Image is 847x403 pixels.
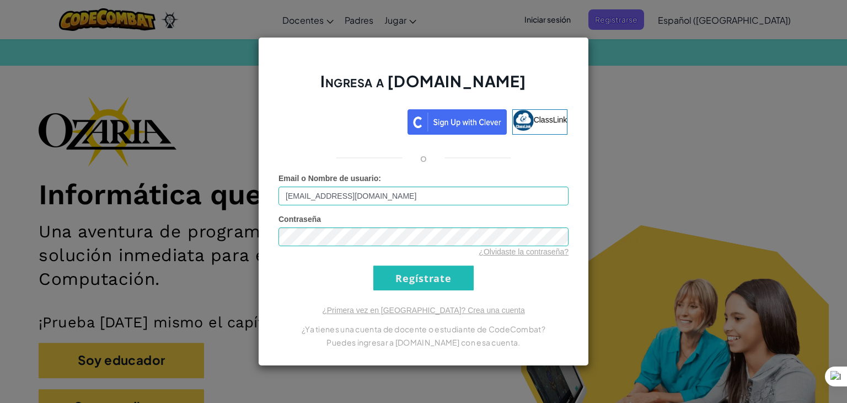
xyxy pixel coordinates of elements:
span: Email o Nombre de usuario [278,174,378,183]
span: Contraseña [278,215,321,224]
p: Puedes ingresar a [DOMAIN_NAME] con esa cuenta. [278,336,569,349]
input: Regístrate [373,266,474,290]
label: : [278,173,381,184]
a: ¿Olvidaste la contraseña? [479,247,569,256]
a: ¿Primera vez en [GEOGRAPHIC_DATA]? Crea una cuenta [322,306,525,315]
p: o [420,151,427,165]
p: ¿Ya tienes una cuenta de docente o estudiante de CodeCombat? [278,322,569,336]
iframe: Botón de Acceder con Google [274,108,408,132]
img: clever_sso_button@2x.png [408,109,507,135]
span: ClassLink [534,115,567,124]
h2: Ingresa a [DOMAIN_NAME] [278,71,569,103]
img: classlink-logo-small.png [513,110,534,131]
